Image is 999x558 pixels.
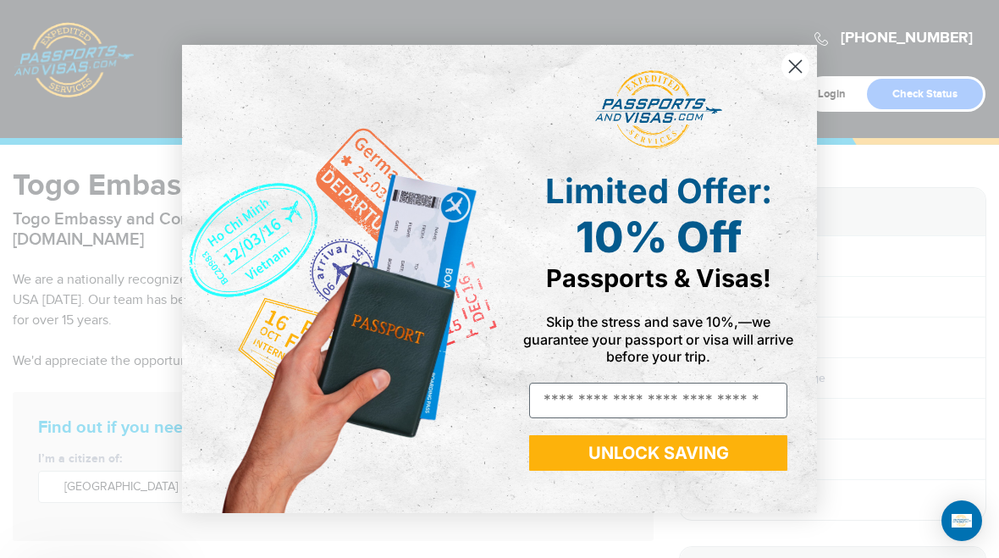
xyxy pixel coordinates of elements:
div: Open Intercom Messenger [941,500,982,541]
span: 10% Off [576,212,742,262]
img: de9cda0d-0715-46ca-9a25-073762a91ba7.png [182,45,499,513]
span: Skip the stress and save 10%,—we guarantee your passport or visa will arrive before your trip. [523,313,793,364]
span: Passports & Visas! [546,263,771,293]
img: passports and visas [595,70,722,150]
button: Close dialog [781,52,810,81]
span: Limited Offer: [545,170,772,212]
button: UNLOCK SAVING [529,435,787,471]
